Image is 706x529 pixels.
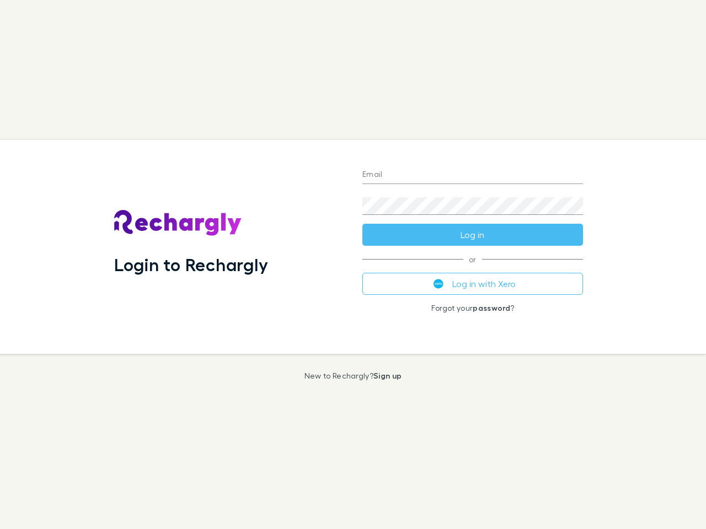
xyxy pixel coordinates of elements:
button: Log in with Xero [362,273,583,295]
a: Sign up [373,371,402,380]
p: Forgot your ? [362,304,583,312]
span: or [362,259,583,260]
a: password [473,303,510,312]
img: Rechargly's Logo [114,210,242,236]
h1: Login to Rechargly [114,254,268,275]
p: New to Rechargly? [304,371,402,380]
button: Log in [362,224,583,246]
img: Xero's logo [434,279,443,289]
